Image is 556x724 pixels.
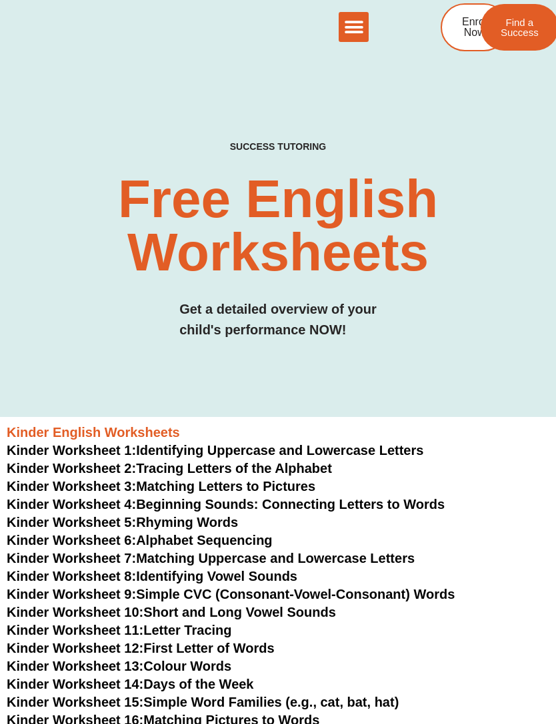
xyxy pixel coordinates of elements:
[7,551,415,565] a: Kinder Worksheet 7:Matching Uppercase and Lowercase Letters
[7,695,143,709] span: Kinder Worksheet 15:
[7,569,136,583] span: Kinder Worksheet 8:
[179,299,377,340] h3: Get a detailed overview of your child's performance NOW!
[501,17,539,37] span: Find a Success
[7,497,445,512] a: Kinder Worksheet 4:Beginning Sounds: Connecting Letters to Words
[7,479,136,494] span: Kinder Worksheet 3:
[7,533,136,547] span: Kinder Worksheet 6:
[7,551,136,565] span: Kinder Worksheet 7:
[7,623,232,637] a: Kinder Worksheet 11:Letter Tracing
[7,695,399,709] a: Kinder Worksheet 15:Simple Word Families (e.g., cat, bat, hat)
[7,677,254,691] a: Kinder Worksheet 14:Days of the Week
[7,677,143,691] span: Kinder Worksheet 14:
[441,3,508,51] a: Enrol Now
[339,12,369,42] div: Menu Toggle
[113,173,443,279] h2: Free English Worksheets​
[7,659,143,673] span: Kinder Worksheet 13:
[7,587,136,601] span: Kinder Worksheet 9:
[7,424,549,441] h3: Kinder English Worksheets
[7,605,143,619] span: Kinder Worksheet 10:
[7,497,136,512] span: Kinder Worksheet 4:
[7,515,238,530] a: Kinder Worksheet 5:Rhyming Words
[7,461,332,476] a: Kinder Worksheet 2:Tracing Letters of the Alphabet
[7,479,315,494] a: Kinder Worksheet 3:Matching Letters to Pictures
[7,569,297,583] a: Kinder Worksheet 8:Identifying Vowel Sounds
[204,141,352,153] h4: SUCCESS TUTORING​
[7,587,455,601] a: Kinder Worksheet 9:Simple CVC (Consonant-Vowel-Consonant) Words
[7,659,231,673] a: Kinder Worksheet 13:Colour Words
[7,515,136,530] span: Kinder Worksheet 5:
[489,660,556,724] iframe: Chat Widget
[7,461,136,476] span: Kinder Worksheet 2:
[7,641,275,655] a: Kinder Worksheet 12:First Letter of Words
[7,443,423,458] a: Kinder Worksheet 1:Identifying Uppercase and Lowercase Letters
[7,443,136,458] span: Kinder Worksheet 1:
[7,605,336,619] a: Kinder Worksheet 10:Short and Long Vowel Sounds
[462,17,487,38] span: Enrol Now
[7,641,143,655] span: Kinder Worksheet 12:
[7,623,143,637] span: Kinder Worksheet 11:
[7,533,273,547] a: Kinder Worksheet 6:Alphabet Sequencing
